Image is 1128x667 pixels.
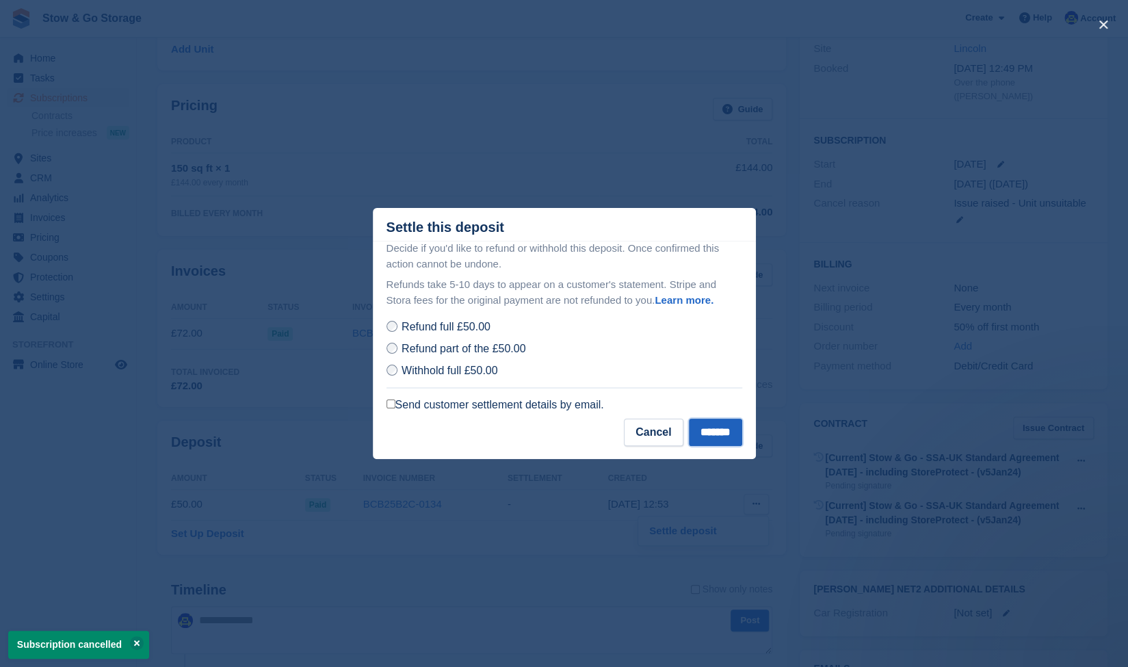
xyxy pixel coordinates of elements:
span: Refund part of the £50.00 [402,343,525,354]
input: Withhold full £50.00 [386,365,397,376]
input: Send customer settlement details by email. [386,400,395,408]
a: Learn more. [655,294,713,306]
p: Subscription cancelled [8,631,149,659]
input: Refund full £50.00 [386,321,397,332]
button: Cancel [624,419,683,446]
p: Refunds take 5-10 days to appear on a customer's statement. Stripe and Stora fees for the origina... [386,277,742,308]
p: Decide if you'd like to refund or withhold this deposit. Once confirmed this action cannot be und... [386,241,742,272]
label: Send customer settlement details by email. [386,398,604,412]
button: close [1092,14,1114,36]
input: Refund part of the £50.00 [386,343,397,354]
div: Settle this deposit [386,220,504,235]
span: Withhold full £50.00 [402,365,498,376]
span: Refund full £50.00 [402,321,490,332]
